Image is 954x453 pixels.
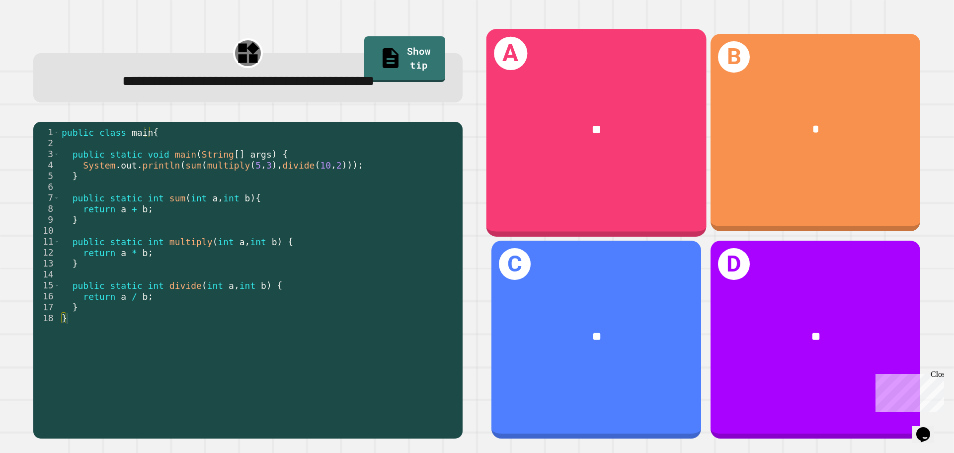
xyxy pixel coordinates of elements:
span: Toggle code folding, rows 3 through 5 [54,149,59,160]
div: 16 [33,291,60,302]
span: Toggle code folding, rows 11 through 13 [54,236,60,247]
iframe: chat widget [912,413,944,443]
span: Toggle code folding, rows 7 through 9 [54,192,59,203]
div: 2 [33,138,60,149]
h1: D [718,248,750,280]
div: 18 [33,313,60,324]
div: 8 [33,203,60,214]
div: Chat with us now!Close [4,4,69,63]
div: 9 [33,214,60,225]
div: 5 [33,171,60,181]
h1: B [718,41,750,73]
span: Toggle code folding, rows 15 through 17 [54,280,60,291]
div: 14 [33,269,60,280]
div: 12 [33,247,60,258]
h1: A [494,36,527,70]
a: Show tip [364,36,445,82]
div: 6 [33,181,60,192]
h1: C [499,248,531,280]
iframe: chat widget [872,370,944,412]
div: 10 [33,225,60,236]
div: 17 [33,302,60,313]
div: 1 [33,127,60,138]
div: 4 [33,160,60,171]
div: 13 [33,258,60,269]
div: 7 [33,192,60,203]
div: 15 [33,280,60,291]
div: 11 [33,236,60,247]
div: 3 [33,149,60,160]
span: Toggle code folding, rows 1 through 18 [54,127,59,138]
